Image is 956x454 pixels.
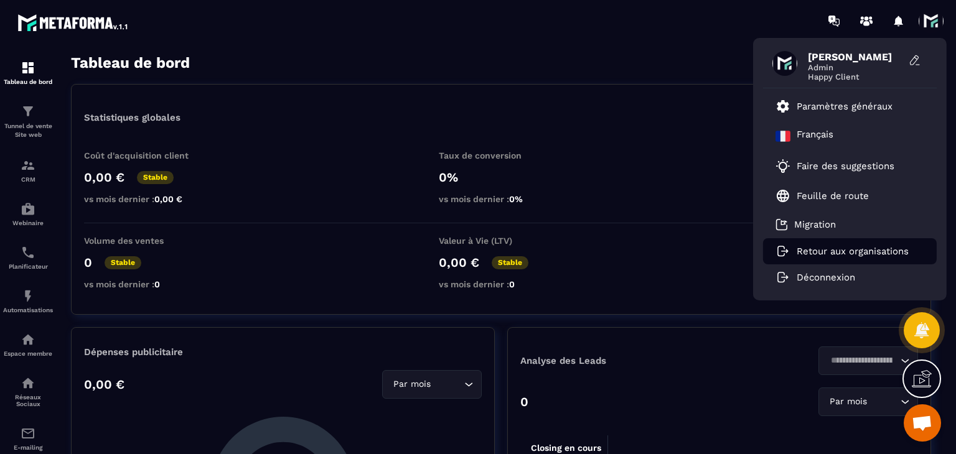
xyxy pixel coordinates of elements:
p: Déconnexion [797,272,855,283]
a: Migration [776,218,836,231]
p: vs mois dernier : [439,194,563,204]
p: Feuille de route [797,190,869,202]
p: Réseaux Sociaux [3,394,53,407]
p: Stable [137,171,174,184]
p: Stable [492,256,528,269]
span: 0,00 € [154,194,182,204]
span: 0 [509,279,515,289]
a: formationformationTableau de bord [3,51,53,95]
span: Admin [808,63,901,72]
p: Faire des suggestions [797,160,894,172]
a: social-networksocial-networkRéseaux Sociaux [3,366,53,417]
img: social-network [21,376,35,391]
a: Retour aux organisations [776,246,909,257]
p: E-mailing [3,444,53,451]
p: vs mois dernier : [84,279,209,289]
img: formation [21,60,35,75]
img: automations [21,202,35,216]
div: Search for option [382,370,482,399]
img: automations [21,332,35,347]
p: Valeur à Vie (LTV) [439,236,563,246]
h3: Tableau de bord [71,54,190,72]
p: Coût d'acquisition client [84,151,209,160]
img: automations [21,289,35,303]
span: Par mois [390,378,433,391]
p: Stable [105,256,141,269]
p: 0% [439,170,563,185]
a: automationsautomationsWebinaire [3,192,53,236]
p: vs mois dernier : [439,279,563,289]
img: email [21,426,35,441]
div: Search for option [818,346,918,375]
p: Analyse des Leads [520,355,719,366]
a: automationsautomationsEspace membre [3,323,53,366]
img: formation [21,104,35,119]
span: 0% [509,194,523,204]
p: CRM [3,176,53,183]
p: 0,00 € [84,170,124,185]
p: Volume des ventes [84,236,209,246]
div: Ouvrir le chat [904,404,941,442]
p: 0,00 € [84,377,124,392]
span: [PERSON_NAME] [808,51,901,63]
div: Search for option [818,387,918,416]
img: logo [17,11,129,34]
a: Feuille de route [776,188,869,203]
img: scheduler [21,245,35,260]
p: Webinaire [3,220,53,226]
tspan: Closing en cours [531,443,601,453]
a: Paramètres généraux [776,99,893,114]
p: 0 [520,394,528,409]
p: Retour aux organisations [797,246,909,257]
p: Automatisations [3,307,53,313]
a: formationformationTunnel de vente Site web [3,95,53,149]
a: schedulerschedulerPlanificateur [3,236,53,279]
input: Search for option [433,378,461,391]
img: formation [21,158,35,173]
p: Statistiques globales [84,112,180,123]
p: Espace membre [3,350,53,357]
span: Happy Client [808,72,901,81]
p: Dépenses publicitaire [84,346,482,358]
a: Faire des suggestions [776,159,909,174]
p: 0,00 € [439,255,479,270]
a: automationsautomationsAutomatisations [3,279,53,323]
p: Paramètres généraux [797,101,893,112]
input: Search for option [869,395,897,409]
p: Migration [794,219,836,230]
span: Par mois [827,395,869,409]
span: 0 [154,279,160,289]
p: Tunnel de vente Site web [3,122,53,139]
p: 0 [84,255,92,270]
p: vs mois dernier : [84,194,209,204]
p: Taux de conversion [439,151,563,160]
p: Tableau de bord [3,78,53,85]
p: Planificateur [3,263,53,270]
a: formationformationCRM [3,149,53,192]
p: Français [797,129,833,144]
input: Search for option [827,354,897,368]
